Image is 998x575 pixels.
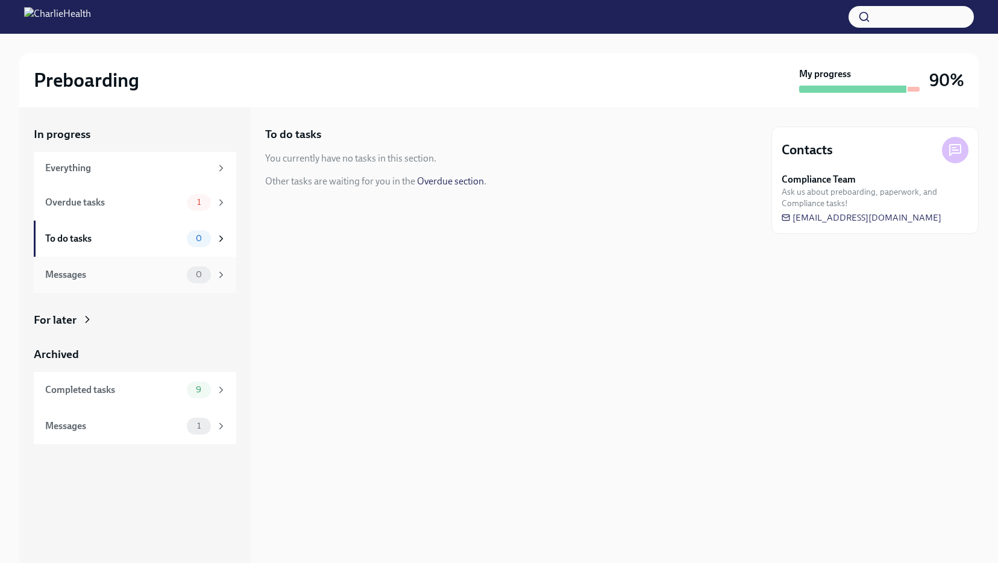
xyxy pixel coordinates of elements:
span: 9 [189,385,209,394]
strong: My progress [799,68,851,81]
a: To do tasks0 [34,221,236,257]
div: Messages [45,268,182,281]
h2: Preboarding [34,68,139,92]
a: Messages1 [34,408,236,444]
a: Completed tasks9 [34,372,236,408]
img: CharlieHealth [24,7,91,27]
div: To do tasks [45,232,182,245]
div: Everything [45,162,211,175]
a: Archived [34,347,236,362]
a: Overdue section [417,175,484,187]
h3: 90% [929,69,964,91]
span: Other tasks are waiting for you in the [265,175,415,187]
a: Everything [34,152,236,184]
div: Completed tasks [45,383,182,397]
span: 1 [190,198,208,207]
h5: To do tasks [265,127,321,142]
a: In progress [34,127,236,142]
a: Overdue tasks1 [34,184,236,221]
a: Messages0 [34,257,236,293]
a: [EMAIL_ADDRESS][DOMAIN_NAME] [782,212,941,224]
span: 0 [189,234,209,243]
h4: Contacts [782,141,833,159]
span: 1 [190,421,208,430]
div: For later [34,312,77,328]
a: For later [34,312,236,328]
span: Ask us about preboarding, paperwork, and Compliance tasks! [782,186,968,209]
div: Overdue tasks [45,196,182,209]
span: 0 [189,270,209,279]
div: You currently have no tasks in this section. [265,152,436,165]
div: Messages [45,419,182,433]
strong: Compliance Team [782,173,856,186]
span: . [484,175,486,187]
